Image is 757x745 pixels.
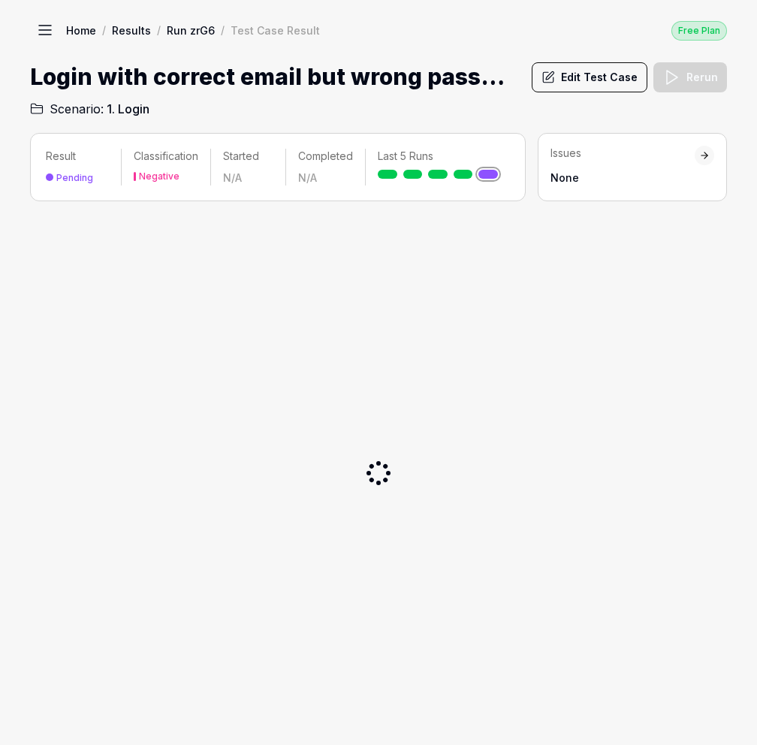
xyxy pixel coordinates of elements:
a: Home [66,23,96,38]
span: N/A [298,171,317,184]
span: 1. Login [107,100,149,118]
p: Completed [298,149,353,164]
p: Classification [134,149,198,164]
div: Test Case Result [231,23,320,38]
div: Pending [56,172,93,183]
p: Started [223,149,273,164]
div: None [550,170,695,185]
p: Last 5 Runs [378,149,498,164]
a: Run zrG6 [167,23,215,38]
div: Issues [550,146,695,161]
h1: Login with correct email but wrong password [30,60,520,94]
div: / [157,23,161,38]
p: Result [46,149,109,164]
button: Rerun [653,62,727,92]
a: Scenario:1. Login [30,100,149,118]
div: Free Plan [671,21,727,41]
button: Free Plan [671,20,727,41]
a: Results [112,23,151,38]
div: / [221,23,225,38]
span: N/A [223,171,242,184]
span: Scenario: [47,100,104,118]
button: Edit Test Case [532,62,647,92]
button: Negative [139,172,179,181]
div: / [102,23,106,38]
